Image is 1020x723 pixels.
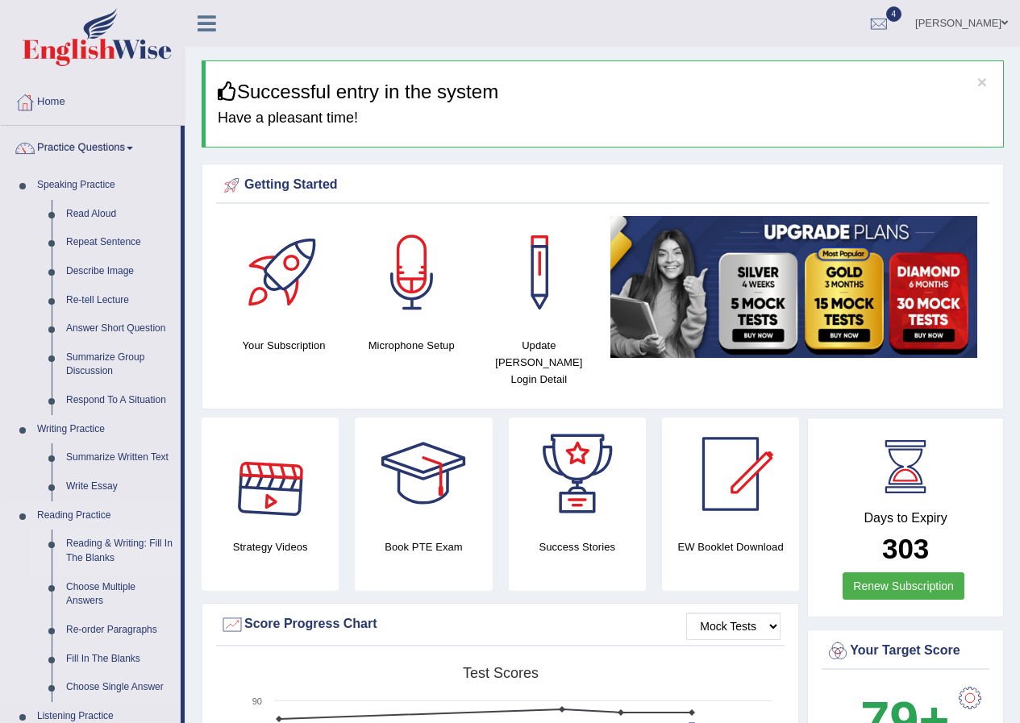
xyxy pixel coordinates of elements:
[977,73,987,90] button: ×
[463,665,539,681] tspan: Test scores
[59,286,181,315] a: Re-tell Lecture
[826,511,985,526] h4: Days to Expiry
[59,616,181,645] a: Re-order Paragraphs
[610,216,977,358] img: small5.jpg
[218,110,991,127] h4: Have a pleasant time!
[252,696,262,706] text: 90
[882,533,929,564] b: 303
[59,472,181,501] a: Write Essay
[509,538,646,555] h4: Success Stories
[843,572,964,600] a: Renew Subscription
[202,538,339,555] h4: Strategy Videos
[356,337,467,354] h4: Microphone Setup
[59,673,181,702] a: Choose Single Answer
[886,6,902,22] span: 4
[59,443,181,472] a: Summarize Written Text
[30,415,181,444] a: Writing Practice
[1,126,181,166] a: Practice Questions
[59,200,181,229] a: Read Aloud
[59,530,181,572] a: Reading & Writing: Fill In The Blanks
[355,538,492,555] h4: Book PTE Exam
[30,501,181,530] a: Reading Practice
[228,337,339,354] h4: Your Subscription
[59,386,181,415] a: Respond To A Situation
[59,257,181,286] a: Describe Image
[218,81,991,102] h3: Successful entry in the system
[59,573,181,616] a: Choose Multiple Answers
[220,613,781,637] div: Score Progress Chart
[483,337,594,388] h4: Update [PERSON_NAME] Login Detail
[59,645,181,674] a: Fill In The Blanks
[662,538,799,555] h4: EW Booklet Download
[59,343,181,386] a: Summarize Group Discussion
[826,639,985,663] div: Your Target Score
[59,228,181,257] a: Repeat Sentence
[59,314,181,343] a: Answer Short Question
[220,173,985,197] div: Getting Started
[1,80,185,120] a: Home
[30,171,181,200] a: Speaking Practice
